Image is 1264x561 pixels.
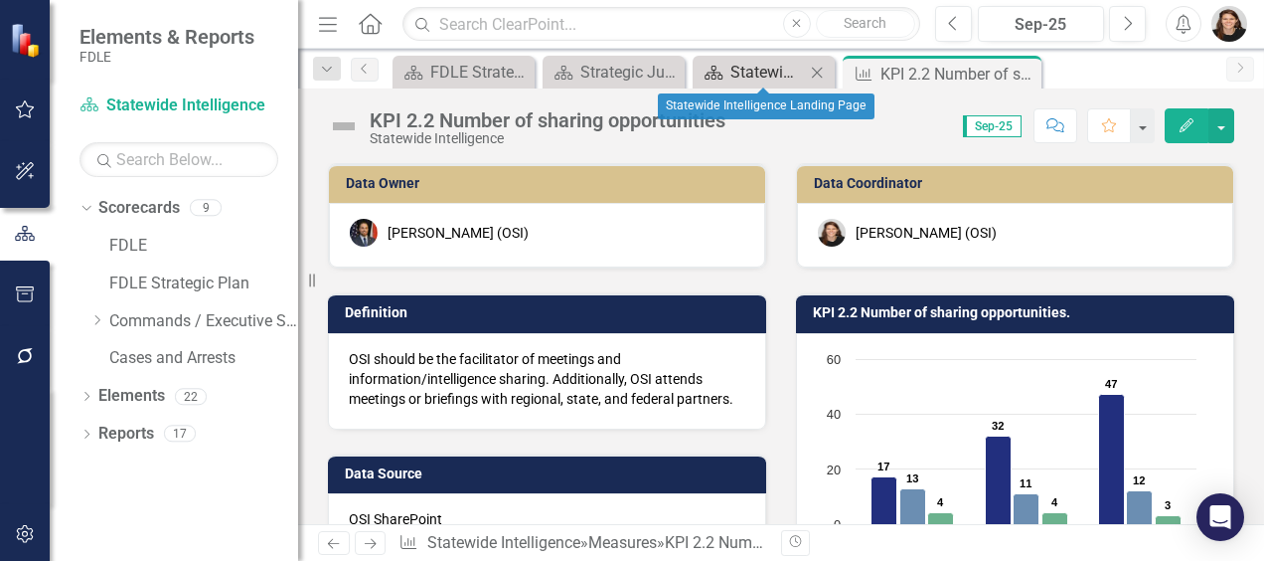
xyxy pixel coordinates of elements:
[963,115,1022,137] span: Sep-25
[834,517,841,532] text: 0
[827,352,841,367] text: 60
[370,109,725,131] div: KPI 2.2 Number of sharing opportunities
[98,197,180,220] a: Scorecards
[10,23,45,58] img: ClearPoint Strategy
[906,472,918,484] text: 13
[818,219,846,247] img: Linda Infinger
[827,463,841,477] text: 20
[588,533,657,552] a: Measures
[880,62,1036,87] div: KPI 2.2 Number of sharing opportunities
[328,110,360,142] img: Not Defined
[1042,512,1068,524] path: Aug-25, 4. Information Sharing Opportunities (External).
[580,60,680,85] div: Strategic Justice Command
[398,532,766,555] div: » »
[928,512,954,524] path: Jul-25, 4. Information Sharing Opportunities (External).
[814,176,1223,191] h3: Data Coordinator
[98,423,154,446] a: Reports
[937,496,944,508] text: 4
[986,436,1012,524] path: Aug-25, 32. Total Sharing Opportunities FYTD.
[388,223,529,243] div: [PERSON_NAME] (OSI)
[928,512,1182,524] g: Information Sharing Opportunities (External), bar series 3 of 3 with 3 bars.
[1165,499,1171,511] text: 3
[370,131,725,146] div: Statewide Intelligence
[79,25,254,49] span: Elements & Reports
[871,394,1125,524] g: Total Sharing Opportunities FYTD, bar series 1 of 3 with 3 bars.
[827,407,841,422] text: 40
[79,142,278,177] input: Search Below...
[349,509,745,529] p: OSI SharePoint
[190,200,222,217] div: 9
[98,385,165,408] a: Elements
[79,49,254,65] small: FDLE
[1020,477,1031,489] text: 11
[978,6,1104,42] button: Sep-25
[1133,474,1145,486] text: 12
[346,176,755,191] h3: Data Owner
[1211,6,1247,42] img: Linda Infinger
[1014,493,1039,524] path: Aug-25, 11. Information Sharing Opportunities (Internal).
[397,60,530,85] a: FDLE Strategic Plan
[992,420,1004,432] text: 32
[900,488,1153,524] g: Information Sharing Opportunities (Internal), bar series 2 of 3 with 3 bars.
[350,219,378,247] img: Tommy Capobianco
[1127,490,1153,524] path: Sep-25, 12. Information Sharing Opportunities (Internal).
[430,60,530,85] div: FDLE Strategic Plan
[402,7,920,42] input: Search ClearPoint...
[1196,493,1244,541] div: Open Intercom Messenger
[349,349,745,409] p: OSI should be the facilitator of meetings and information/intelligence sharing. Additionally, OSI...
[698,60,805,85] a: Statewide Intelligence Landing Page
[813,305,1224,320] h3: KPI 2.2 Number of sharing opportunities.
[816,10,915,38] button: Search
[1156,515,1182,524] path: Sep-25, 3. Information Sharing Opportunities (External).
[345,467,756,481] h3: Data Source
[175,388,207,405] div: 22
[109,235,298,258] a: FDLE
[900,488,926,524] path: Jul-25, 13. Information Sharing Opportunities (Internal).
[665,533,946,552] div: KPI 2.2 Number of sharing opportunities
[109,347,298,370] a: Cases and Arrests
[345,305,756,320] h3: Definition
[877,461,889,472] text: 17
[871,476,897,524] path: Jul-25, 17. Total Sharing Opportunities FYTD.
[985,13,1097,37] div: Sep-25
[109,310,298,333] a: Commands / Executive Support Branch
[844,15,886,31] span: Search
[109,273,298,295] a: FDLE Strategic Plan
[1105,378,1117,390] text: 47
[1099,394,1125,524] path: Sep-25, 47. Total Sharing Opportunities FYTD.
[658,93,874,119] div: Statewide Intelligence Landing Page
[730,60,805,85] div: Statewide Intelligence Landing Page
[1051,496,1058,508] text: 4
[856,223,997,243] div: [PERSON_NAME] (OSI)
[164,426,196,443] div: 17
[79,94,278,117] a: Statewide Intelligence
[548,60,680,85] a: Strategic Justice Command
[427,533,580,552] a: Statewide Intelligence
